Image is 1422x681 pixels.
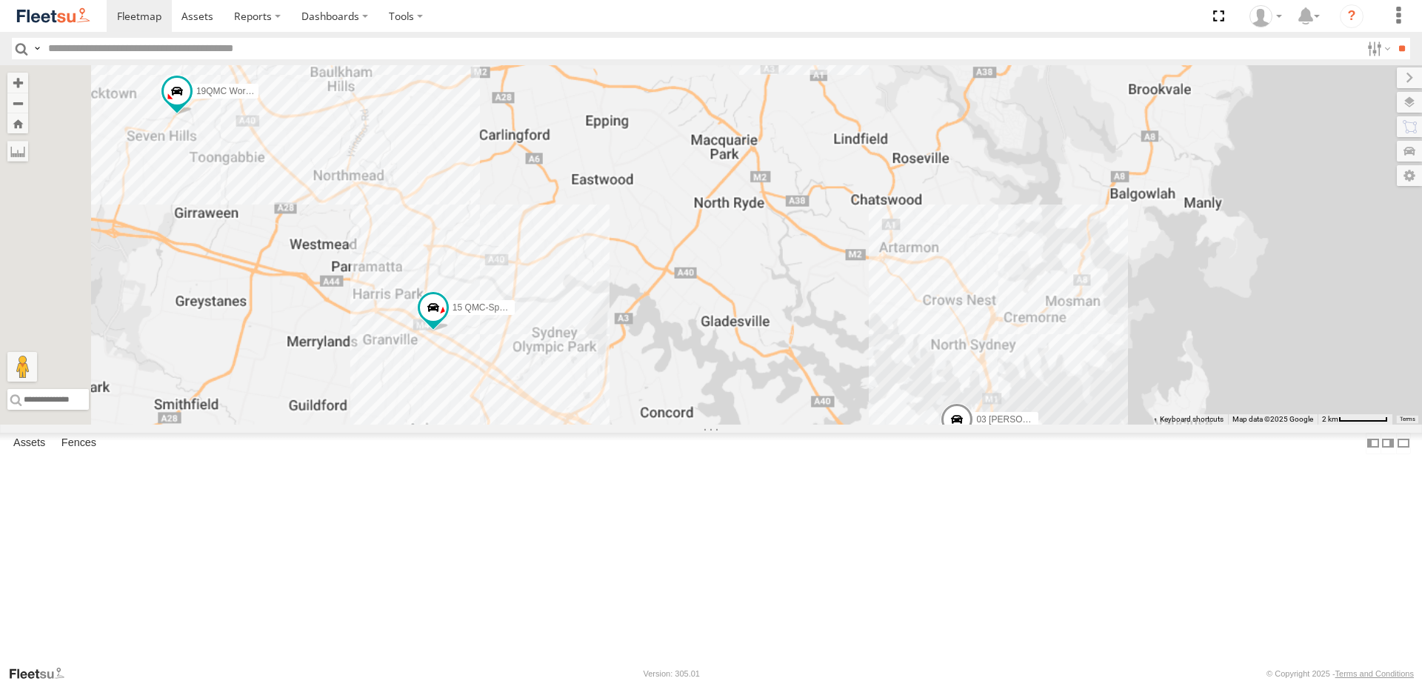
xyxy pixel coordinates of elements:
[7,73,28,93] button: Zoom in
[1232,415,1313,423] span: Map data ©2025 Google
[15,6,92,26] img: fleetsu-logo-horizontal.svg
[1396,433,1411,454] label: Hide Summary Table
[7,352,37,382] button: Drag Pegman onto the map to open Street View
[7,113,28,133] button: Zoom Home
[7,141,28,162] label: Measure
[976,414,1061,425] span: 03 [PERSON_NAME]
[1318,414,1392,425] button: Map Scale: 2 km per 63 pixels
[1160,414,1224,425] button: Keyboard shortcuts
[1322,415,1338,423] span: 2 km
[6,433,53,454] label: Assets
[644,669,700,678] div: Version: 305.01
[196,85,269,96] span: 19QMC Workshop
[7,93,28,113] button: Zoom out
[1400,416,1415,422] a: Terms
[31,38,43,59] label: Search Query
[1381,433,1395,454] label: Dock Summary Table to the Right
[1366,433,1381,454] label: Dock Summary Table to the Left
[8,666,76,681] a: Visit our Website
[1361,38,1393,59] label: Search Filter Options
[453,302,513,313] span: 15 QMC-Spare
[1244,5,1287,27] div: Jackson Harris
[1397,165,1422,186] label: Map Settings
[1266,669,1414,678] div: © Copyright 2025 -
[54,433,104,454] label: Fences
[1340,4,1363,28] i: ?
[1335,669,1414,678] a: Terms and Conditions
